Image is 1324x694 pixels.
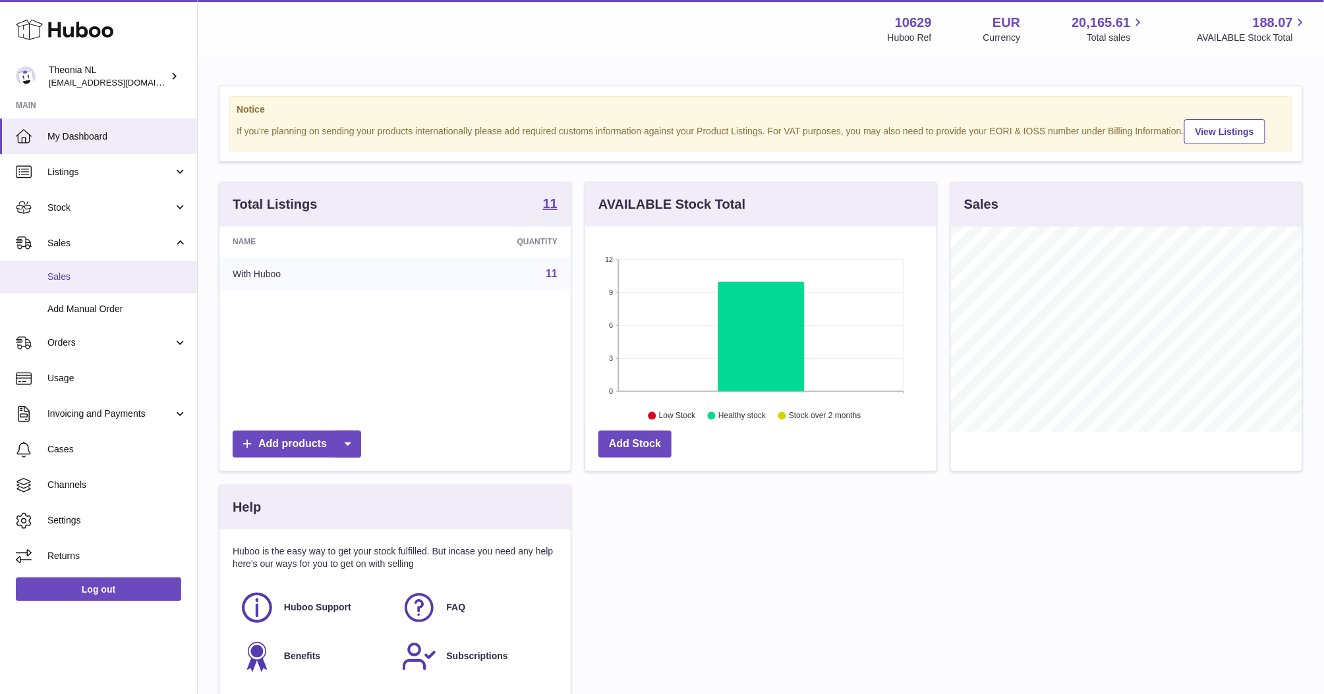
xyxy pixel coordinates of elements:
span: 20,165.61 [1072,14,1130,32]
td: With Huboo [219,257,405,291]
span: Settings [47,514,187,527]
span: Orders [47,336,173,349]
div: Currency [983,32,1021,44]
text: 3 [609,354,613,362]
span: Returns [47,550,187,562]
span: Sales [47,237,173,250]
div: Huboo Ref [888,32,932,44]
a: Add Stock [598,431,672,458]
span: Add Manual Order [47,303,187,315]
span: Sales [47,271,187,283]
text: Low Stock [659,412,696,421]
a: 11 [543,197,558,213]
a: Benefits [239,639,388,674]
span: Benefits [284,650,320,662]
text: 9 [609,288,613,296]
span: Invoicing and Payments [47,408,173,420]
div: Theonia NL [49,64,167,89]
text: 12 [605,255,613,263]
span: [EMAIL_ADDRESS][DOMAIN_NAME] [49,77,194,88]
span: Subscriptions [446,650,507,662]
h3: Help [233,498,261,516]
strong: 10629 [895,14,932,32]
a: View Listings [1184,119,1265,144]
text: Stock over 2 months [789,412,861,421]
span: FAQ [446,601,465,614]
span: Stock [47,201,173,214]
text: 6 [609,321,613,329]
span: AVAILABLE Stock Total [1197,32,1308,44]
h3: Total Listings [233,196,318,213]
h3: AVAILABLE Stock Total [598,196,745,213]
span: Cases [47,443,187,456]
a: Log out [16,577,181,601]
h3: Sales [964,196,998,213]
img: info@wholesomegoods.eu [16,67,36,86]
a: 20,165.61 Total sales [1072,14,1145,44]
a: Subscriptions [401,639,550,674]
p: Huboo is the easy way to get your stock fulfilled. But incase you need any help here's our ways f... [233,545,558,570]
th: Quantity [405,227,571,257]
strong: 11 [543,197,558,210]
span: 188.07 [1253,14,1293,32]
span: Total sales [1087,32,1145,44]
span: Huboo Support [284,601,351,614]
a: 11 [546,268,558,279]
a: Add products [233,431,361,458]
span: Usage [47,372,187,385]
a: FAQ [401,590,550,626]
strong: Notice [237,103,1285,116]
span: My Dashboard [47,130,187,143]
a: 188.07 AVAILABLE Stock Total [1197,14,1308,44]
span: Channels [47,479,187,491]
th: Name [219,227,405,257]
a: Huboo Support [239,590,388,626]
span: Listings [47,166,173,178]
text: Healthy stock [718,412,766,421]
div: If you're planning on sending your products internationally please add required customs informati... [237,117,1285,144]
strong: EUR [993,14,1020,32]
text: 0 [609,387,613,395]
